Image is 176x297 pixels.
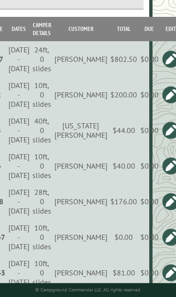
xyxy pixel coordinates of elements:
[8,116,30,144] div: [DATE] - [DATE]
[35,287,141,293] small: © Campground Commander LLC. All rights reserved.
[53,255,109,291] td: [PERSON_NAME]
[8,223,30,251] div: [DATE] - [DATE]
[31,184,53,219] td: 28ft, 0 slides
[8,81,30,109] div: [DATE] - [DATE]
[8,259,30,287] div: [DATE] - [DATE]
[53,77,109,112] td: [PERSON_NAME]
[31,255,53,291] td: 10ft, 0 slides
[109,77,138,112] td: $200.00
[7,17,31,41] th: Dates
[31,17,53,41] th: Camper Details
[138,41,160,77] td: $0.00
[109,219,138,255] td: $0.00
[138,77,160,112] td: $0.00
[53,112,109,148] td: [US_STATE][PERSON_NAME]
[31,219,53,255] td: 10ft, 0 slides
[109,148,138,184] td: $40.00
[53,184,109,219] td: [PERSON_NAME]
[109,112,138,148] td: $44.00
[109,17,138,41] th: Total
[53,219,109,255] td: [PERSON_NAME]
[138,17,160,41] th: Due
[53,17,109,41] th: Customer
[138,184,160,219] td: $0.00
[53,41,109,77] td: [PERSON_NAME]
[109,184,138,219] td: $176.00
[109,41,138,77] td: $802.50
[138,148,160,184] td: $0.00
[53,148,109,184] td: [PERSON_NAME]
[138,219,160,255] td: $0.00
[31,148,53,184] td: 10ft, 0 slides
[138,112,160,148] td: $0.00
[8,45,30,73] div: [DATE] - [DATE]
[109,255,138,291] td: $81.00
[8,187,30,215] div: [DATE] - [DATE]
[31,77,53,112] td: 10ft, 0 slides
[31,112,53,148] td: 40ft, 0 slides
[138,255,160,291] td: $0.00
[8,152,30,180] div: [DATE] - [DATE]
[31,41,53,77] td: 24ft, 0 slides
